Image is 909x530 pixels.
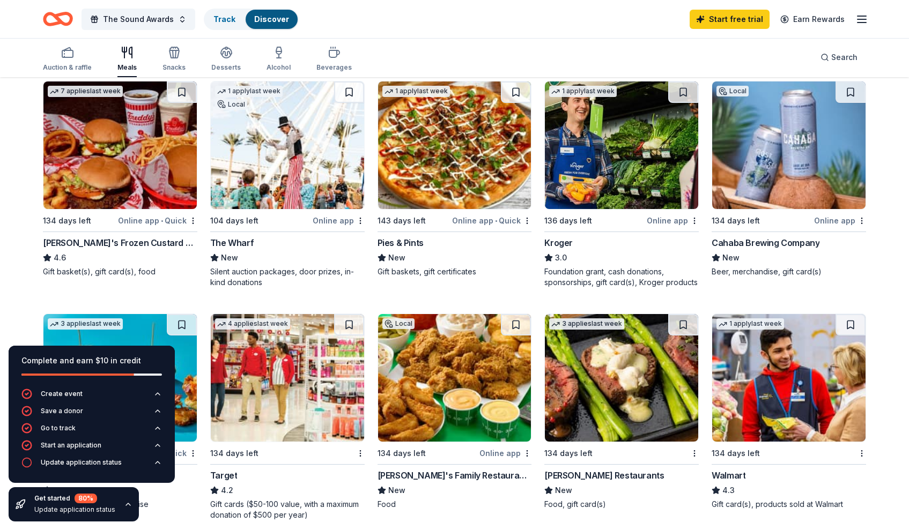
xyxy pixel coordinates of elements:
button: Desserts [211,42,241,77]
span: Search [831,51,858,64]
span: 4.2 [221,484,233,497]
div: 104 days left [210,214,258,227]
span: 4.3 [722,484,735,497]
div: Local [382,318,415,329]
a: Home [43,6,73,32]
img: Image for Walmart [712,314,866,442]
button: Meals [117,42,137,77]
button: Alcohol [267,42,291,77]
div: Get started [34,494,115,503]
span: New [555,484,572,497]
a: Image for The Wharf1 applylast weekLocal104 days leftOnline appThe WharfNewSilent auction package... [210,81,365,288]
div: Gift cards ($50-100 value, with a maximum donation of $500 per year) [210,499,365,520]
div: [PERSON_NAME]'s Frozen Custard & Steakburgers [43,236,197,249]
a: Image for Kroger1 applylast week136 days leftOnline appKroger3.0Foundation grant, cash donations,... [544,81,699,288]
div: 7 applies last week [48,86,123,97]
a: Image for Jack's Family RestaurantsLocal134 days leftOnline app[PERSON_NAME]'s Family Restaurants... [378,313,532,510]
div: 1 apply last week [382,86,450,97]
div: 136 days left [544,214,592,227]
a: Image for Freddy's Frozen Custard & Steakburgers7 applieslast week134 days leftOnline app•Quick[P... [43,81,197,277]
div: Desserts [211,63,241,72]
div: Food [378,499,532,510]
span: 4.6 [54,251,66,264]
div: Gift baskets, gift certificates [378,266,532,277]
div: 134 days left [544,447,593,460]
span: New [221,251,238,264]
div: Kroger [544,236,573,249]
a: Discover [254,14,289,24]
a: Image for Target4 applieslast week134 days leftTarget4.2Gift cards ($50-100 value, with a maximum... [210,313,365,520]
span: New [388,484,405,497]
a: Image for Pies & Pints1 applylast week143 days leftOnline app•QuickPies & PintsNewGift baskets, g... [378,81,532,277]
button: Auction & raffle [43,42,92,77]
img: Image for Jack's Family Restaurants [378,314,531,442]
div: 134 days left [210,447,258,460]
a: Image for Cahaba Brewing CompanyLocal134 days leftOnline appCahaba Brewing CompanyNewBeer, mercha... [712,81,866,277]
button: Snacks [162,42,186,77]
div: 143 days left [378,214,426,227]
div: Online app [647,214,699,227]
div: 80 % [75,494,97,503]
div: Gift basket(s), gift card(s), food [43,266,197,277]
button: Go to track [21,423,162,440]
div: 3 applies last week [48,318,123,330]
span: New [388,251,405,264]
img: Image for Target [211,314,364,442]
div: [PERSON_NAME]'s Family Restaurants [378,469,532,482]
div: Online app [479,446,531,460]
div: 1 apply last week [716,318,784,330]
span: • [161,217,163,225]
span: The Sound Awards [103,13,174,26]
img: Image for Freddy's Frozen Custard & Steakburgers [43,81,197,209]
div: 4 applies last week [215,318,290,330]
div: Alcohol [267,63,291,72]
div: Food, gift card(s) [544,499,699,510]
div: Update application status [41,458,122,467]
div: [PERSON_NAME] Restaurants [544,469,664,482]
div: Complete and earn $10 in credit [21,354,162,367]
div: Start an application [41,441,101,450]
div: The Wharf [210,236,254,249]
button: Start an application [21,440,162,457]
img: Image for Pies & Pints [378,81,531,209]
div: Online app [814,214,866,227]
div: Update application status [34,505,115,514]
a: Image for Walmart1 applylast week134 days leftWalmart4.3Gift card(s), products sold at Walmart [712,313,866,510]
img: Image for Kroger [545,81,698,209]
div: Local [215,99,247,110]
a: Track [213,14,235,24]
button: TrackDiscover [204,9,299,30]
div: Online app Quick [118,214,197,227]
div: 134 days left [712,214,760,227]
div: Snacks [162,63,186,72]
button: Search [812,47,866,68]
div: Beer, merchandise, gift card(s) [712,266,866,277]
button: Beverages [316,42,352,77]
span: New [722,251,740,264]
div: Foundation grant, cash donations, sponsorships, gift card(s), Kroger products [544,266,699,288]
div: Online app [313,214,365,227]
div: 134 days left [712,447,760,460]
div: 134 days left [43,214,91,227]
div: 1 apply last week [549,86,617,97]
button: Create event [21,389,162,406]
img: Image for Perry's Restaurants [545,314,698,442]
div: Gift card(s), products sold at Walmart [712,499,866,510]
div: 1 apply last week [215,86,283,97]
div: 3 applies last week [549,318,624,330]
span: • [495,217,497,225]
div: Local [716,86,749,96]
span: 3.0 [555,251,567,264]
img: Image for The Wharf [211,81,364,209]
div: Create event [41,390,83,398]
a: Image for Perry's Restaurants3 applieslast week134 days left[PERSON_NAME] RestaurantsNewFood, gif... [544,313,699,510]
a: Earn Rewards [774,10,851,29]
button: Save a donor [21,406,162,423]
a: Start free trial [690,10,770,29]
div: Go to track [41,424,76,432]
div: Auction & raffle [43,63,92,72]
div: Cahaba Brewing Company [712,236,819,249]
img: Image for Cahaba Brewing Company [712,81,866,209]
div: Walmart [712,469,745,482]
a: Image for Maple Street Biscuit3 applieslast week134 days leftOnline app•QuickMaple Street Biscuit... [43,313,197,510]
